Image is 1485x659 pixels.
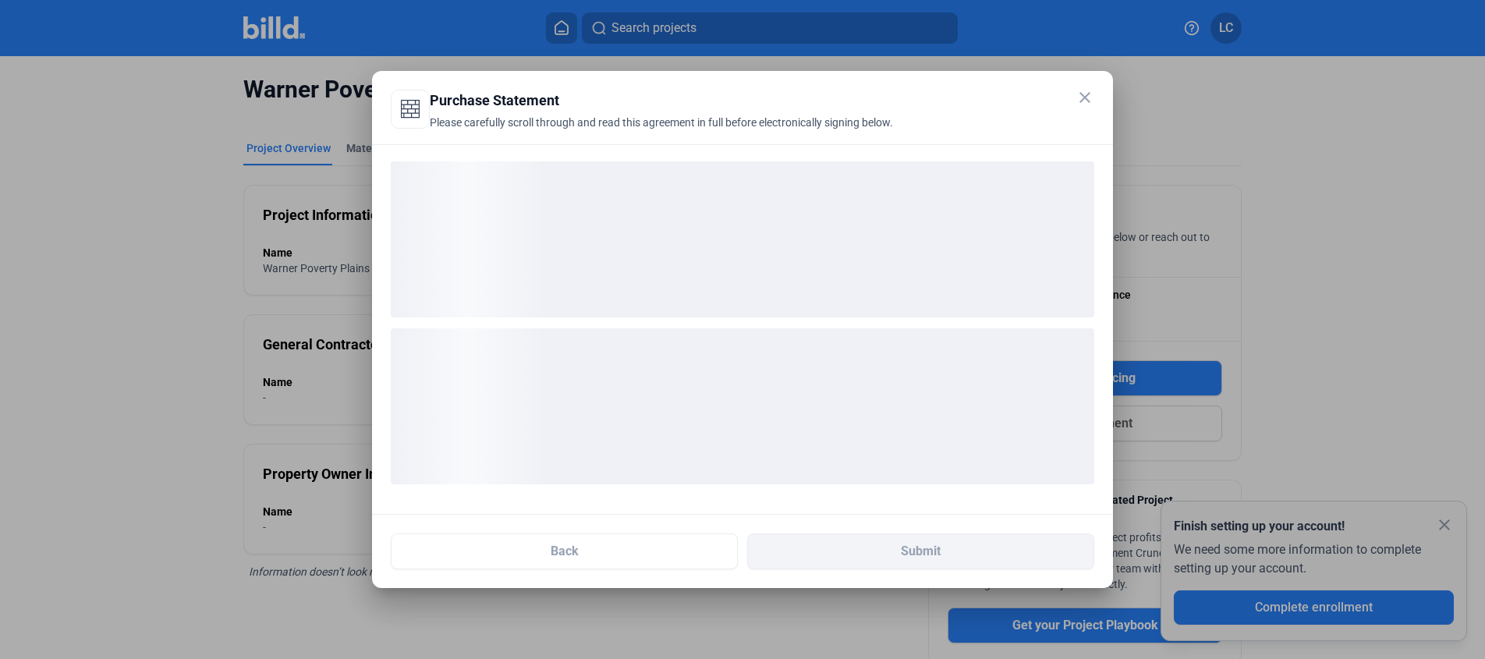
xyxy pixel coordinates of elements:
div: Purchase Statement [391,90,1055,112]
div: Please carefully scroll through and read this agreement in full before electronically signing below. [391,115,1055,149]
button: Submit [747,533,1094,569]
button: Back [391,533,738,569]
div: loading [391,328,1094,484]
mat-icon: close [1076,88,1094,107]
div: loading [391,161,1094,317]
